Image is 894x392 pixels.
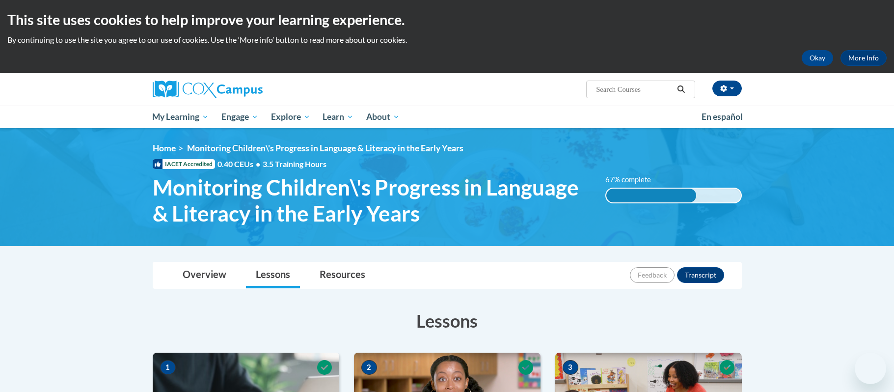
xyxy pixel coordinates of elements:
[153,174,591,226] span: Monitoring Children\'s Progress in Language & Literacy in the Early Years
[366,111,400,123] span: About
[153,81,263,98] img: Cox Campus
[263,159,326,168] span: 3.5 Training Hours
[153,81,339,98] a: Cox Campus
[310,262,375,288] a: Resources
[606,189,696,202] div: 67% complete
[271,111,310,123] span: Explore
[217,159,263,169] span: 0.40 CEUs
[153,159,215,169] span: IACET Accredited
[840,50,887,66] a: More Info
[146,106,216,128] a: My Learning
[674,84,688,95] button: Search
[265,106,317,128] a: Explore
[802,50,833,66] button: Okay
[323,111,353,123] span: Learn
[595,84,674,95] input: Search Courses
[7,34,887,45] p: By continuing to use the site you agree to our use of cookies. Use the ‘More info’ button to read...
[702,112,743,122] span: En español
[246,262,300,288] a: Lessons
[677,267,724,283] button: Transcript
[173,262,236,288] a: Overview
[360,106,406,128] a: About
[855,353,886,384] iframe: Button to launch messaging window
[563,360,578,375] span: 3
[316,106,360,128] a: Learn
[630,267,675,283] button: Feedback
[187,143,463,153] span: Monitoring Children\'s Progress in Language & Literacy in the Early Years
[138,106,757,128] div: Main menu
[152,111,209,123] span: My Learning
[695,107,749,127] a: En español
[605,174,662,185] label: 67% complete
[221,111,258,123] span: Engage
[256,159,260,168] span: •
[153,143,176,153] a: Home
[160,360,176,375] span: 1
[712,81,742,96] button: Account Settings
[361,360,377,375] span: 2
[215,106,265,128] a: Engage
[7,10,887,29] h2: This site uses cookies to help improve your learning experience.
[153,308,742,333] h3: Lessons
